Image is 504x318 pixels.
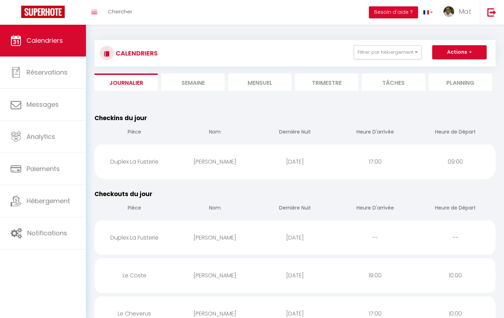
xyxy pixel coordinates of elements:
div: -- [335,226,415,249]
img: logout [487,8,496,17]
button: Filtrer par hébergement [354,45,422,59]
button: Besoin d'aide ? [369,6,418,18]
span: Notifications [27,229,67,237]
button: Actions [432,45,487,59]
div: 19:00 [335,264,415,287]
th: Nom [175,123,255,143]
span: Checkins du jour [94,114,147,122]
div: -- [415,226,496,249]
div: 10:00 [415,264,496,287]
button: Ouvrir le widget de chat LiveChat [6,3,27,24]
th: Heure D'arrivée [335,199,415,219]
div: [DATE] [255,226,335,249]
span: Analytics [27,132,55,141]
li: Mensuel [228,73,291,91]
li: Semaine [161,73,225,91]
li: Planning [429,73,492,91]
span: Paiements [27,164,60,173]
div: Duplex La Fusterie [94,150,175,173]
span: Réservations [27,68,68,77]
div: [DATE] [255,264,335,287]
span: Chercher [108,8,132,15]
th: Heure de Départ [415,199,496,219]
th: Pièce [94,199,175,219]
h3: CALENDRIERS [114,45,158,61]
th: Dernière Nuit [255,123,335,143]
div: 17:00 [335,150,415,173]
img: ... [444,6,454,17]
img: Super Booking [21,6,65,18]
span: Calendriers [27,36,63,45]
div: [PERSON_NAME] [175,264,255,287]
div: 09:00 [415,150,496,173]
span: Messages [27,100,59,109]
div: Duplex La Fusterie [94,226,175,249]
li: Trimestre [295,73,358,91]
div: Le Coste [94,264,175,287]
span: Mat [459,7,471,16]
span: Checkouts du jour [94,190,152,198]
div: [PERSON_NAME] [175,226,255,249]
span: Hébergement [27,196,70,205]
th: Heure D'arrivée [335,123,415,143]
li: Journalier [94,73,158,91]
th: Nom [175,199,255,219]
div: [DATE] [255,150,335,173]
th: Heure de Départ [415,123,496,143]
th: Pièce [94,123,175,143]
div: [PERSON_NAME] [175,150,255,173]
li: Tâches [362,73,425,91]
th: Dernière Nuit [255,199,335,219]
